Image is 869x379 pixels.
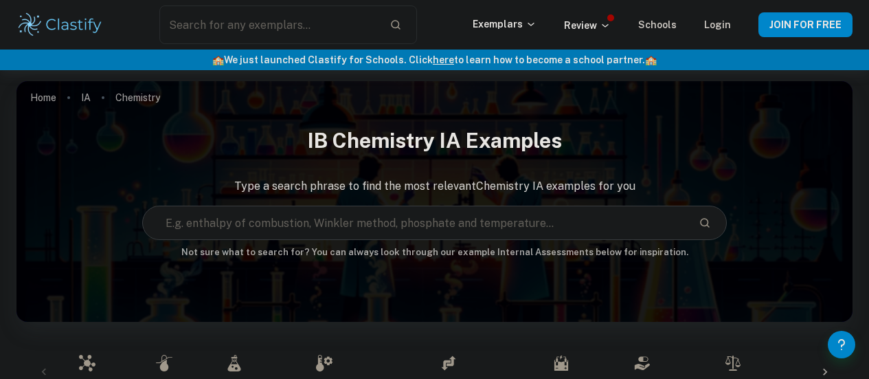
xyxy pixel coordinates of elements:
[16,246,853,259] h6: Not sure what to search for? You can always look through our example Internal Assessments below f...
[16,120,853,162] h1: IB Chemistry IA examples
[212,54,224,65] span: 🏫
[115,90,160,105] p: Chemistry
[159,6,379,44] input: Search for any exemplars...
[433,54,454,65] a: here
[473,17,537,32] p: Exemplars
[564,18,611,33] p: Review
[638,19,677,30] a: Schools
[81,88,91,107] a: IA
[143,204,688,242] input: E.g. enthalpy of combustion, Winkler method, phosphate and temperature...
[828,331,855,358] button: Help and Feedback
[16,178,853,195] p: Type a search phrase to find the most relevant Chemistry IA examples for you
[3,52,866,67] h6: We just launched Clastify for Schools. Click to learn how to become a school partner.
[693,211,716,235] button: Search
[645,54,657,65] span: 🏫
[16,11,104,39] img: Clastify logo
[704,19,731,30] a: Login
[758,12,853,37] button: JOIN FOR FREE
[30,88,56,107] a: Home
